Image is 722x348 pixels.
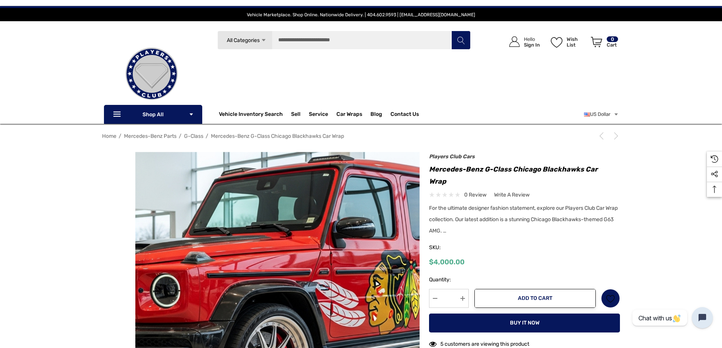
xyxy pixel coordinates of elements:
[102,130,620,143] nav: Breadcrumb
[370,111,382,119] a: Blog
[291,111,301,119] span: Sell
[429,258,465,266] span: $4,000.00
[184,133,203,139] a: G-Class
[429,205,618,234] span: For the ultimate designer fashion statement, explore our Players Club Car Wrap collection. Our la...
[429,275,469,284] label: Quantity:
[226,37,259,44] span: All Categories
[711,170,718,178] svg: Social Media
[707,186,722,193] svg: Top
[607,42,618,48] p: Cart
[494,190,530,200] a: Write a Review
[601,289,620,308] a: Wish List
[509,36,520,47] svg: Icon User Account
[336,111,362,119] span: Car Wraps
[114,36,189,112] img: Players Club | Cars For Sale
[429,153,475,160] a: Players Club Cars
[606,294,615,303] svg: Wish List
[336,107,370,122] a: Car Wraps
[598,132,608,140] a: Previous
[591,37,602,47] svg: Review Your Cart
[189,112,194,117] svg: Icon Arrow Down
[429,314,620,332] button: Buy it now
[474,289,596,308] button: Add to Cart
[211,133,344,139] a: Mercedes-Benz G-Class Chicago Blackhawks Car Wrap
[390,111,419,119] a: Contact Us
[711,155,718,163] svg: Recently Viewed
[124,133,177,139] a: Mercedes-Benz Parts
[547,29,587,55] a: Wish List Wish List
[102,133,116,139] a: Home
[291,107,309,122] a: Sell
[524,36,540,42] p: Hello
[584,107,619,122] a: USD
[309,111,328,119] a: Service
[261,37,266,43] svg: Icon Arrow Down
[247,12,475,17] span: Vehicle Marketplace. Shop Online. Nationwide Delivery. | 404.602.9593 | [EMAIL_ADDRESS][DOMAIN_NAME]
[587,29,619,58] a: Cart with 0 items
[104,105,202,124] p: Shop All
[219,111,283,119] a: Vehicle Inventory Search
[551,37,562,48] svg: Wish List
[500,29,544,55] a: Sign in
[494,192,530,198] span: Write a Review
[429,163,620,187] h1: Mercedes-Benz G-Class Chicago Blackhawks Car Wrap
[567,36,587,48] p: Wish List
[609,132,620,140] a: Next
[429,242,467,253] span: SKU:
[451,31,470,50] button: Search
[524,42,540,48] p: Sign In
[217,31,272,50] a: All Categories Icon Arrow Down Icon Arrow Up
[607,36,618,42] p: 0
[464,190,486,200] span: 0 review
[112,110,124,119] svg: Icon Line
